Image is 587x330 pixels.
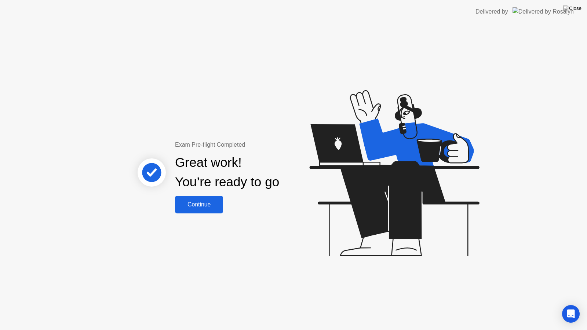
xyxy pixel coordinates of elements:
[475,7,508,16] div: Delivered by
[563,5,581,11] img: Close
[513,7,574,16] img: Delivered by Rosalyn
[175,196,223,213] button: Continue
[562,305,580,323] div: Open Intercom Messenger
[175,140,327,149] div: Exam Pre-flight Completed
[175,153,279,192] div: Great work! You’re ready to go
[177,201,221,208] div: Continue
